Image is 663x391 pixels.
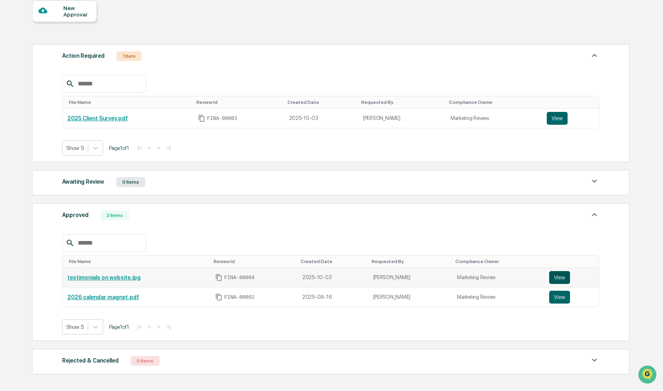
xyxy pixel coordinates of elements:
div: Start new chat [27,61,131,69]
button: |< [135,323,144,330]
div: Toggle SortBy [361,99,443,105]
span: Pylon [80,136,97,142]
div: Toggle SortBy [548,99,596,105]
a: 🗄️Attestations [55,97,103,112]
a: testimonials on website.jpg [67,274,141,281]
a: 2025 Client Survey.pdf [67,115,128,122]
div: 🔎 [8,117,14,123]
span: Attestations [66,101,99,109]
td: 2025-10-03 [297,268,368,288]
img: caret [590,355,599,365]
button: >| [164,144,173,151]
span: FINA-00002 [224,294,255,300]
div: Rejected & Cancelled [62,355,119,366]
p: How can we help? [8,16,146,29]
img: caret [590,51,599,60]
div: Toggle SortBy [214,259,294,264]
td: Marketing Review [446,109,542,128]
a: View [549,271,594,284]
div: 0 Items [116,177,145,187]
span: Copy Id [215,274,222,281]
div: Toggle SortBy [69,259,207,264]
td: 2025-10-03 [284,109,358,128]
div: Toggle SortBy [372,259,449,264]
td: [PERSON_NAME] [358,109,446,128]
div: Awaiting Review [62,176,104,187]
button: View [547,112,568,125]
div: 2 Items [101,211,129,220]
div: Toggle SortBy [551,259,596,264]
span: Page 1 of 1 [109,324,129,330]
button: > [155,323,163,330]
div: 0 Items [131,356,160,366]
img: caret [590,176,599,186]
iframe: Open customer support [637,365,659,386]
span: Copy Id [198,115,205,122]
div: Toggle SortBy [449,99,539,105]
span: Data Lookup [16,116,51,124]
span: FINA-00003 [207,115,237,122]
button: < [146,144,154,151]
button: View [549,271,570,284]
div: Toggle SortBy [287,99,355,105]
div: Toggle SortBy [69,99,190,105]
td: [PERSON_NAME] [368,288,453,307]
button: < [146,323,154,330]
div: Toggle SortBy [196,99,281,105]
img: caret [590,210,599,219]
button: Start new chat [136,63,146,73]
a: View [547,112,594,125]
button: |< [135,144,144,151]
div: 🖐️ [8,101,14,108]
div: Toggle SortBy [301,259,365,264]
a: View [549,291,594,304]
div: Toggle SortBy [455,259,541,264]
button: >| [164,323,173,330]
span: Preclearance [16,101,52,109]
button: View [549,291,570,304]
span: FINA-00004 [224,274,255,281]
td: 2025-09-16 [297,288,368,307]
td: [PERSON_NAME] [368,268,453,288]
a: 🔎Data Lookup [5,113,54,127]
a: 🖐️Preclearance [5,97,55,112]
div: Action Required [62,51,105,61]
span: Copy Id [215,294,222,301]
img: 1746055101610-c473b297-6a78-478c-a979-82029cc54cd1 [8,61,22,75]
div: New Approval [63,5,90,18]
div: 1 Item [117,51,141,61]
button: > [155,144,163,151]
a: 2026 calendar magnet.pdf [67,294,139,300]
span: Page 1 of 1 [109,145,129,151]
div: 🗄️ [58,101,65,108]
a: Powered byPylon [57,135,97,142]
div: Approved [62,210,89,220]
div: We're available if you need us! [27,69,101,75]
td: Marketing Review [452,288,544,307]
td: Marketing Review [452,268,544,288]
